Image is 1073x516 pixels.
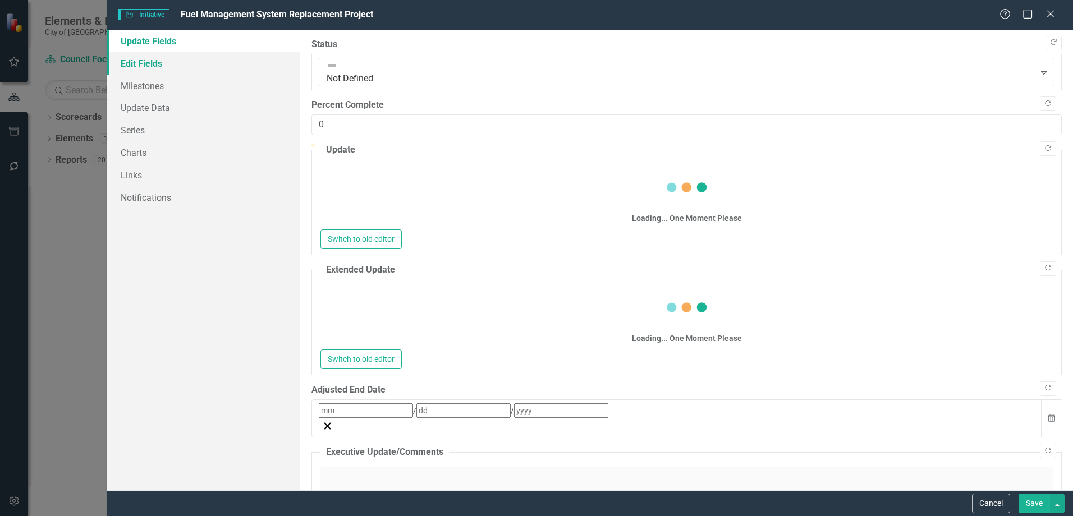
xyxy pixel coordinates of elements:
legend: Update [320,144,361,156]
a: Milestones [107,75,300,97]
div: Adjusted End Date [311,384,1062,397]
a: Series [107,119,300,141]
a: Edit Fields [107,52,300,75]
a: Notifications [107,186,300,209]
div: Loading... One Moment Please [632,213,742,224]
button: Save [1019,494,1050,513]
input: mm [319,403,413,418]
input: yyyy [514,403,608,418]
span: / [511,406,514,415]
span: Fuel Management System Replacement Project [181,9,373,20]
button: Switch to old editor [320,349,402,369]
img: Not Defined [327,60,338,71]
a: Charts [107,141,300,164]
span: Initiative [118,9,169,20]
legend: Executive Update/Comments [320,446,449,459]
button: Cancel [972,494,1010,513]
button: Switch to old editor [320,229,402,249]
a: Links [107,164,300,186]
label: Status [311,38,1062,51]
a: Update Fields [107,30,300,52]
span: / [413,406,416,415]
input: dd [416,403,511,418]
legend: Extended Update [320,264,401,277]
a: Update Data [107,96,300,119]
div: Loading... One Moment Please [632,333,742,344]
label: Percent Complete [311,99,1062,112]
